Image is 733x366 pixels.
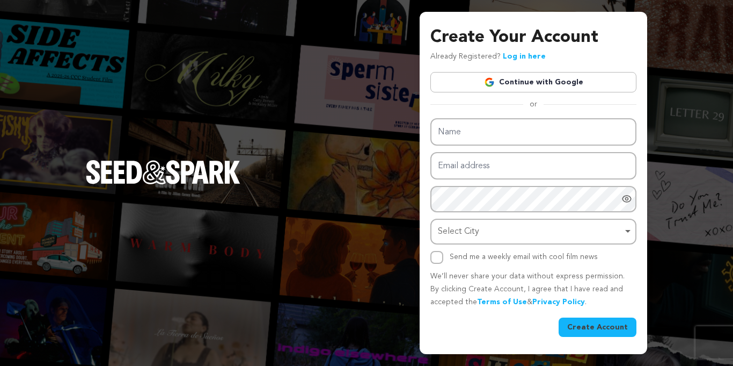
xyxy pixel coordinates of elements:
img: Google logo [484,77,495,88]
p: We’ll never share your data without express permission. By clicking Create Account, I agree that ... [430,270,636,308]
div: Select City [438,224,622,240]
input: Email address [430,152,636,180]
img: Seed&Spark Logo [86,160,240,184]
a: Terms of Use [477,298,527,306]
label: Send me a weekly email with cool film news [450,253,598,261]
input: Name [430,118,636,146]
a: Continue with Google [430,72,636,92]
span: or [523,99,544,110]
a: Log in here [503,53,546,60]
a: Seed&Spark Homepage [86,160,240,205]
a: Show password as plain text. Warning: this will display your password on the screen. [621,193,632,204]
p: Already Registered? [430,51,546,63]
h3: Create Your Account [430,25,636,51]
a: Privacy Policy [532,298,585,306]
button: Create Account [559,318,636,337]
